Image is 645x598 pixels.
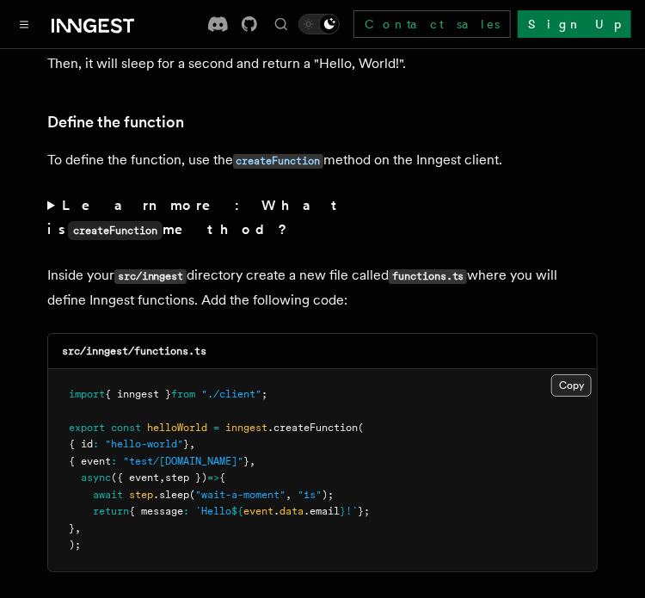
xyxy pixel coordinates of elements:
[518,10,631,38] a: Sign Up
[93,438,99,450] span: :
[286,489,292,501] span: ,
[129,505,183,517] span: { message
[69,522,75,534] span: }
[93,489,123,501] span: await
[322,489,334,501] span: );
[47,197,344,237] strong: Learn more: What is method?
[111,455,117,467] span: :
[249,455,255,467] span: ,
[243,455,249,467] span: }
[358,505,370,517] span: };
[14,14,34,34] button: Toggle navigation
[346,505,358,517] span: !`
[261,388,267,400] span: ;
[159,472,165,484] span: ,
[69,422,105,434] span: export
[62,345,206,357] code: src/inngest/functions.ts
[189,489,195,501] span: (
[340,505,346,517] span: }
[219,472,225,484] span: {
[243,505,273,517] span: event
[213,422,219,434] span: =
[47,148,598,173] p: To define the function, use the method on the Inngest client.
[389,269,467,284] code: functions.ts
[298,489,322,501] span: "1s"
[69,388,105,400] span: import
[129,489,153,501] span: step
[233,154,323,169] code: createFunction
[105,438,183,450] span: "hello-world"
[93,505,129,517] span: return
[81,472,111,484] span: async
[353,10,511,38] a: Contact sales
[69,539,81,551] span: );
[183,438,189,450] span: }
[183,505,189,517] span: :
[123,455,243,467] span: "test/[DOMAIN_NAME]"
[105,388,171,400] span: { inngest }
[68,221,163,240] code: createFunction
[358,422,364,434] span: (
[273,505,279,517] span: .
[47,194,598,243] summary: Learn more: What iscreateFunctionmethod?
[267,422,358,434] span: .createFunction
[189,438,195,450] span: ,
[233,151,323,168] a: createFunction
[147,422,207,434] span: helloWorld
[111,422,141,434] span: const
[153,489,189,501] span: .sleep
[195,489,286,501] span: "wait-a-moment"
[551,374,592,397] button: Copy
[114,269,187,284] code: src/inngest
[171,388,195,400] span: from
[231,505,243,517] span: ${
[304,505,340,517] span: .email
[271,14,292,34] button: Find something...
[279,505,304,517] span: data
[69,455,111,467] span: { event
[111,472,159,484] span: ({ event
[298,14,340,34] button: Toggle dark mode
[69,438,93,450] span: { id
[47,110,184,134] a: Define the function
[225,422,267,434] span: inngest
[195,505,231,517] span: `Hello
[165,472,207,484] span: step })
[47,263,598,312] p: Inside your directory create a new file called where you will define Inngest functions. Add the f...
[201,388,261,400] span: "./client"
[75,522,81,534] span: ,
[207,472,219,484] span: =>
